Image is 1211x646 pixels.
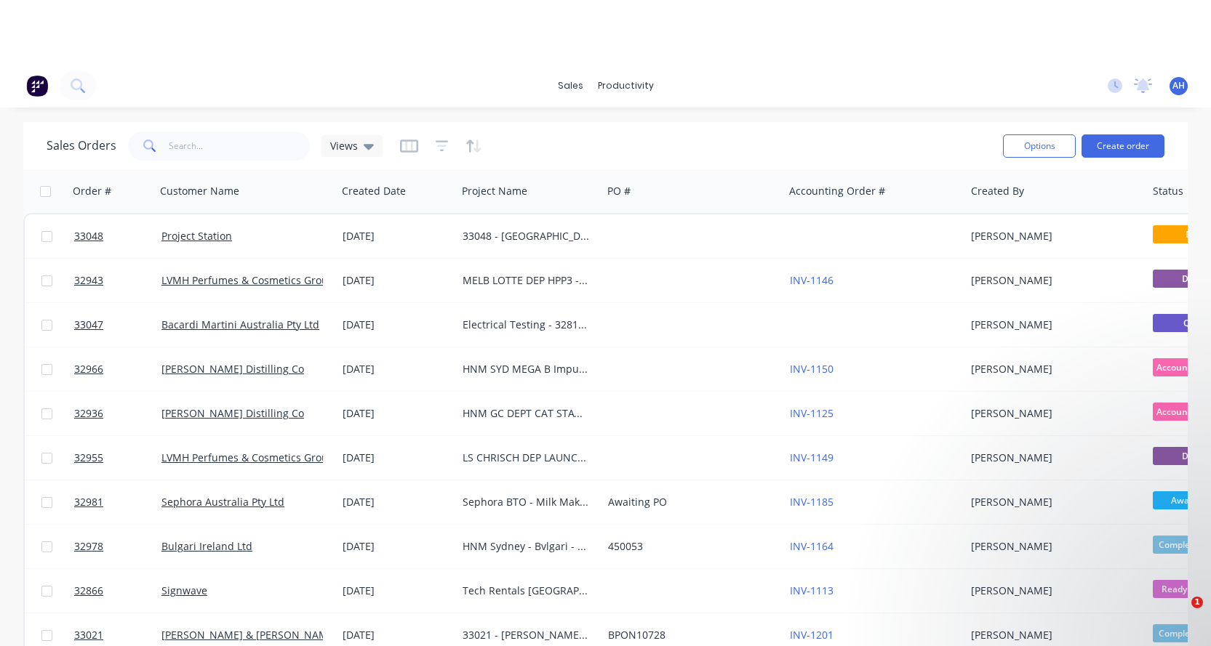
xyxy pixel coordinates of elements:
div: [PERSON_NAME] [971,406,1132,421]
div: Customer Name [160,184,239,198]
a: Bulgari Ireland Ltd [161,539,252,553]
a: [PERSON_NAME] Distilling Co [161,406,304,420]
div: [DATE] [343,273,451,288]
a: INV-1149 [790,451,834,464]
span: 1 [1191,597,1203,608]
img: Factory [26,75,48,97]
a: 32866 [74,569,161,613]
a: 32966 [74,347,161,391]
a: Bacardi Martini Australia Pty Ltd [161,318,319,331]
a: INV-1164 [790,539,834,553]
a: INV-1185 [790,495,834,509]
a: 33047 [74,303,161,347]
div: HNM SYD MEGA B Impulse Podium [DATE] [463,362,590,376]
div: [DATE] [343,495,451,509]
div: [PERSON_NAME] [971,628,1132,642]
div: [PERSON_NAME] [971,451,1132,465]
div: BPON10728 [608,628,770,642]
div: [PERSON_NAME] [971,362,1132,376]
a: 32981 [74,480,161,524]
a: INV-1125 [790,406,834,420]
div: HNM GC DEPT CAT STAGE 1 [463,406,590,421]
div: Awaiting PO [608,495,770,509]
input: Search... [169,132,311,161]
a: 32943 [74,259,161,302]
a: INV-1150 [790,362,834,376]
div: Project Name [462,184,527,198]
div: [DATE] [343,406,451,421]
div: Electrical Testing - 32818 - LOTTE MLB T2 ARR - Bacardi Wall Bay SEPT [463,318,590,332]
div: [PERSON_NAME] [971,318,1132,332]
a: [PERSON_NAME] Distilling Co [161,362,304,376]
a: Sephora Australia Pty Ltd [161,495,284,509]
div: productivity [591,75,661,97]
div: PO # [607,184,631,198]
span: 33048 [74,229,103,243]
div: [DATE] [343,451,451,465]
span: AH [1172,79,1185,92]
span: 32936 [74,406,103,421]
div: [DATE] [343,229,451,243]
a: [PERSON_NAME] & [PERSON_NAME] Projects Pty Ltd [161,628,415,642]
div: Order # [73,184,111,198]
span: 32866 [74,584,103,598]
button: Create order [1082,134,1164,158]
div: Created Date [342,184,406,198]
div: 33021 - [PERSON_NAME] & [PERSON_NAME] Projects - [GEOGRAPHIC_DATA] - Additional [463,628,590,642]
div: Created By [971,184,1024,198]
div: Status [1153,184,1183,198]
div: Tech Rentals [GEOGRAPHIC_DATA] [GEOGRAPHIC_DATA] - Signage installation [463,584,590,598]
span: Views [330,138,358,153]
a: 32936 [74,392,161,435]
div: [DATE] [343,539,451,554]
div: LS CHRISCH DEP LAUNCH PAD - DIOR Christmas [463,451,590,465]
div: Accounting Order # [789,184,885,198]
div: HNM Sydney - Bvlgari - Counter lightbox changout - [DATE] [463,539,590,554]
div: [DATE] [343,584,451,598]
span: 32978 [74,539,103,554]
div: sales [551,75,591,97]
div: [PERSON_NAME] [971,229,1132,243]
div: [PERSON_NAME] [971,273,1132,288]
a: INV-1113 [790,584,834,597]
span: 32943 [74,273,103,288]
a: Signwave [161,584,207,597]
span: 32955 [74,451,103,465]
a: LVMH Perfumes & Cosmetics Group/Parfums Christian Dior [161,273,449,287]
div: MELB LOTTE DEP HPP3 - Dior Christmas [463,273,590,288]
div: Sephora BTO - Milk Makeup [DATE] [463,495,590,509]
a: LVMH Perfumes & Cosmetics Group/Parfums Christian Dior [161,451,449,464]
a: 32978 [74,525,161,568]
span: 32966 [74,362,103,376]
div: [DATE] [343,318,451,332]
a: 33048 [74,214,161,258]
span: 32981 [74,495,103,509]
span: 33021 [74,628,103,642]
div: [DATE] [343,362,451,376]
div: 33048 - [GEOGRAPHIC_DATA] - [GEOGRAPHIC_DATA] Hire [463,229,590,243]
div: 450053 [608,539,770,554]
div: [DATE] [343,628,451,642]
div: [PERSON_NAME] [971,495,1132,509]
button: Options [1003,134,1076,158]
a: 32955 [74,436,161,480]
a: Project Station [161,229,232,243]
a: INV-1201 [790,628,834,642]
h1: Sales Orders [47,139,116,153]
a: INV-1146 [790,273,834,287]
span: 33047 [74,318,103,332]
iframe: Intercom live chat [1162,597,1196,631]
